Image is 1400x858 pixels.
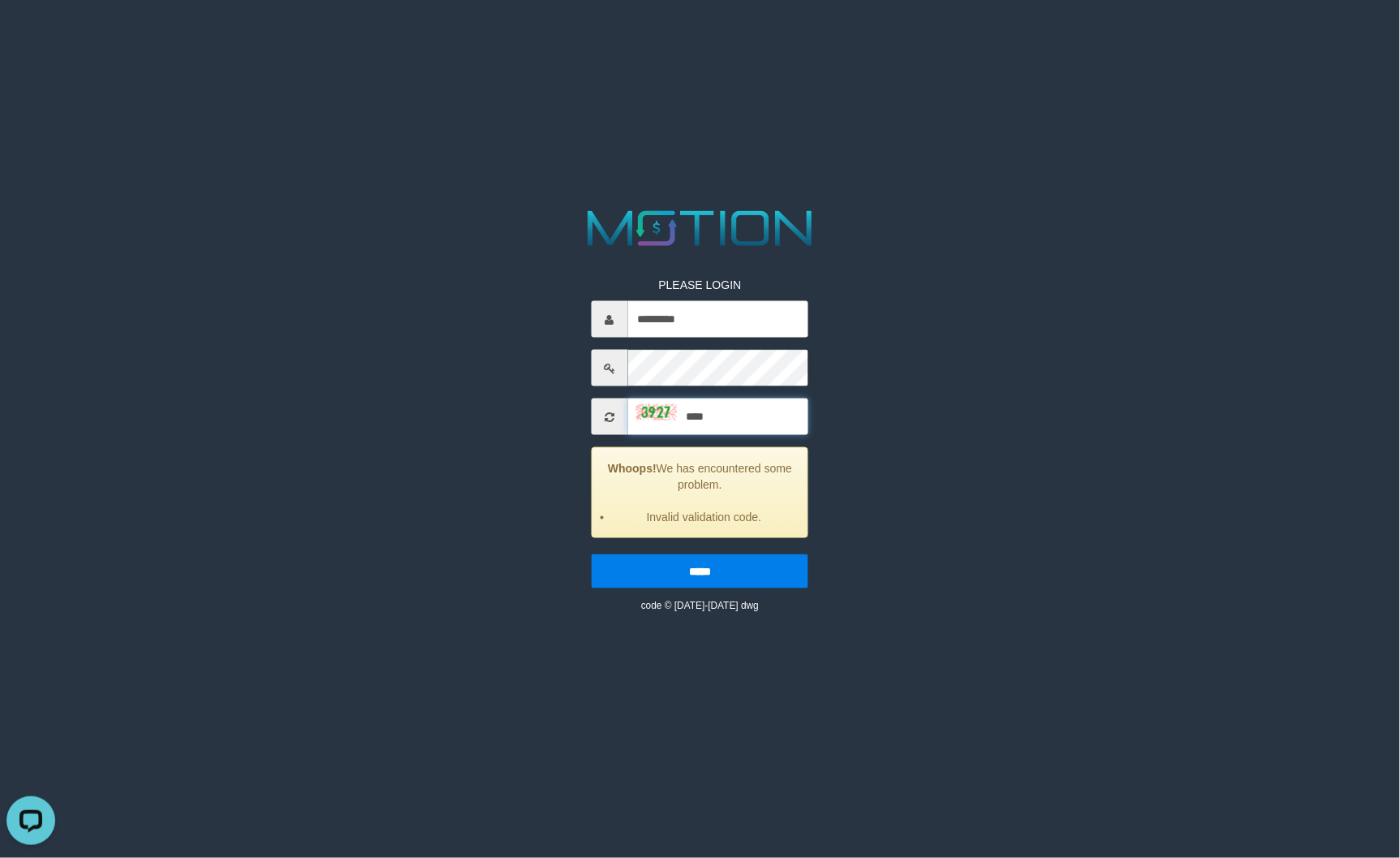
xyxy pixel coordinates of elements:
small: code © [DATE]-[DATE] dwg [641,600,759,611]
strong: Whoops! [608,462,657,475]
img: captcha [636,404,677,420]
li: Invalid validation code. [613,509,795,525]
div: We has encountered some problem. [592,447,808,538]
button: Open LiveChat chat widget [6,6,55,55]
img: MOTION_logo.png [578,205,823,252]
p: PLEASE LOGIN [592,277,808,293]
